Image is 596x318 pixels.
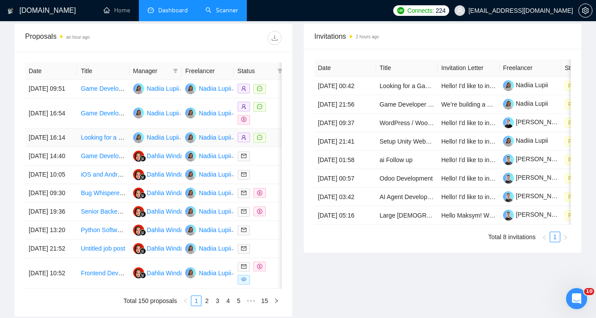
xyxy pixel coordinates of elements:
[81,171,234,178] a: iOS and Android Mobile Sports Game App Development
[185,107,196,118] img: NL
[241,135,246,140] span: user-add
[503,210,514,221] img: c1QoMr0c3c7z0ZsdDJdzNOMHwMc4mqWW0nL-0Xklj7Pk1fQzqc_jPMG8D3_PimD--b
[241,117,246,122] span: dollar
[356,34,379,39] time: 2 hours ago
[380,193,521,200] a: AI Agent Development for Copy and Script Creation
[241,277,246,282] span: eye
[185,243,196,254] img: NL
[77,98,129,129] td: Game Developer (Telegram Mini‑App – TON P2E)
[25,166,77,184] td: [DATE] 10:05
[565,100,591,109] span: Pending
[185,188,196,199] img: NL
[565,193,595,200] a: Pending
[202,296,212,306] a: 2
[376,59,438,77] th: Title
[133,132,144,143] img: NL
[407,6,434,15] span: Connects:
[503,118,566,126] a: [PERSON_NAME]
[133,66,169,76] span: Manager
[257,190,262,196] span: dollar
[147,244,200,253] div: Dahlia Winda Astuti
[180,296,191,306] button: left
[133,226,200,233] a: DWDahlia Winda Astuti
[25,147,77,166] td: [DATE] 14:40
[376,188,438,206] td: AI Agent Development for Copy and Script Creation
[380,138,581,145] a: Setup Unity WebGL CI/CD Pipeline with GitHub Actions + S3 Deployment
[199,207,231,216] div: Nadiia Lupii
[380,101,517,108] a: Game Developer (Telegram Mini‑App – TON P2E)
[241,246,246,251] span: mail
[503,100,548,107] a: Nadiia Lupii
[185,206,196,217] img: NL
[25,258,77,288] td: [DATE] 10:52
[503,137,548,144] a: Nadiia Lupii
[314,169,376,188] td: [DATE] 00:57
[503,191,514,202] img: c1QoMr0c3c7z0ZsdDJdzNOMHwMc4mqWW0nL-0Xklj7Pk1fQzqc_jPMG8D3_PimD--b
[25,240,77,258] td: [DATE] 21:52
[185,189,231,196] a: NLNadiia Lupii
[140,248,146,254] img: gigradar-bm.png
[148,7,154,13] span: dashboard
[565,100,595,107] a: Pending
[140,272,146,278] img: gigradar-bm.png
[77,184,129,203] td: Bug Whisperer Wanted: Expert Debugger for Shopify App Interfaces
[268,34,281,41] span: download
[503,192,566,200] a: [PERSON_NAME]
[133,244,200,251] a: DWDahlia Winda Astuti
[503,155,566,163] a: [PERSON_NAME]
[180,296,191,306] li: Previous Page
[185,170,231,177] a: NLNadiia Lupii
[81,189,267,196] a: Bug Whisperer Wanted: Expert Debugger for Shopify App Interfaces
[244,296,258,306] span: •••
[199,151,231,161] div: Nadiia Lupii
[81,152,259,159] a: Game Developer for Telegram and [PERSON_NAME] Integration
[25,98,77,129] td: [DATE] 16:54
[123,296,177,306] li: Total 150 proposals
[380,156,413,163] a: ai Follow up
[25,31,153,45] div: Proposals
[185,226,231,233] a: NLNadiia Lupii
[133,107,144,118] img: NL
[565,81,591,91] span: Pending
[185,269,231,276] a: NLNadiia Lupii
[457,7,463,14] span: user
[241,190,246,196] span: mail
[503,154,514,165] img: c1QoMr0c3c7z0ZsdDJdzNOMHwMc4mqWW0nL-0Xklj7Pk1fQzqc_jPMG8D3_PimD--b
[81,208,307,215] a: Senior Backend LangGraph, FastAPI, Postgres Engineer, Fast Paced Environment
[565,192,591,202] span: Pending
[201,296,212,306] li: 2
[133,188,144,199] img: DW
[147,84,179,93] div: Nadiia Lupii
[158,7,188,14] span: Dashboard
[81,134,337,141] a: Looking for a Game Developer to Build and Publish a Facebook Game with In-App Purchases
[140,192,146,199] img: gigradar-bm.png
[147,268,200,278] div: Dahlia Winda Astuti
[183,298,188,303] span: left
[503,173,514,184] img: c1QoMr0c3c7z0ZsdDJdzNOMHwMc4mqWW0nL-0Xklj7Pk1fQzqc_jPMG8D3_PimD--b
[199,188,231,198] div: Nadiia Lupii
[25,221,77,240] td: [DATE] 13:20
[199,108,231,118] div: Nadiia Lupii
[133,83,144,94] img: NL
[542,235,547,240] span: left
[191,296,201,306] a: 1
[376,132,438,151] td: Setup Unity WebGL CI/CD Pipeline with GitHub Actions + S3 Deployment
[436,6,445,15] span: 224
[503,99,514,110] img: c1kW7iBRM20VFpN0hxJrS-OBEzdOQFLWwAGOOE1iWlXX9a0Tj9PsoXgzOTrS64y_71
[258,296,271,306] li: 15
[271,296,282,306] button: right
[560,232,571,242] button: right
[376,114,438,132] td: WordPress / WooCommerce Developer & Designer
[314,132,376,151] td: [DATE] 21:41
[241,264,246,269] span: mail
[233,296,244,306] li: 5
[503,136,514,147] img: c1kW7iBRM20VFpN0hxJrS-OBEzdOQFLWwAGOOE1iWlXX9a0Tj9PsoXgzOTrS64y_71
[550,232,560,242] li: 1
[241,153,246,159] span: mail
[314,31,571,42] span: Invitations
[565,137,595,144] a: Pending
[212,296,223,306] li: 3
[133,189,200,196] a: DWDahlia Winda Astuti
[274,298,279,303] span: right
[276,64,284,78] span: filter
